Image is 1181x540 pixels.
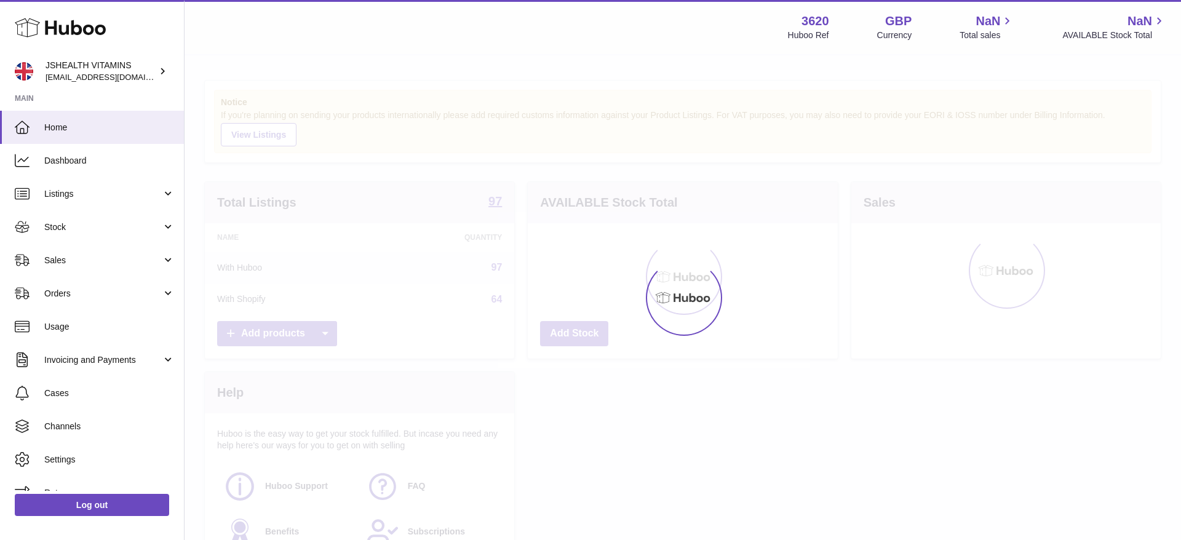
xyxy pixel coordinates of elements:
[1127,13,1152,30] span: NaN
[1062,30,1166,41] span: AVAILABLE Stock Total
[44,188,162,200] span: Listings
[44,321,175,333] span: Usage
[44,155,175,167] span: Dashboard
[877,30,912,41] div: Currency
[801,13,829,30] strong: 3620
[44,454,175,466] span: Settings
[960,30,1014,41] span: Total sales
[44,288,162,300] span: Orders
[44,354,162,366] span: Invoicing and Payments
[44,122,175,133] span: Home
[44,221,162,233] span: Stock
[885,13,912,30] strong: GBP
[788,30,829,41] div: Huboo Ref
[976,13,1000,30] span: NaN
[15,62,33,81] img: internalAdmin-3620@internal.huboo.com
[960,13,1014,41] a: NaN Total sales
[1062,13,1166,41] a: NaN AVAILABLE Stock Total
[44,255,162,266] span: Sales
[46,72,181,82] span: [EMAIL_ADDRESS][DOMAIN_NAME]
[44,487,175,499] span: Returns
[44,421,175,432] span: Channels
[44,387,175,399] span: Cases
[46,60,156,83] div: JSHEALTH VITAMINS
[15,494,169,516] a: Log out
